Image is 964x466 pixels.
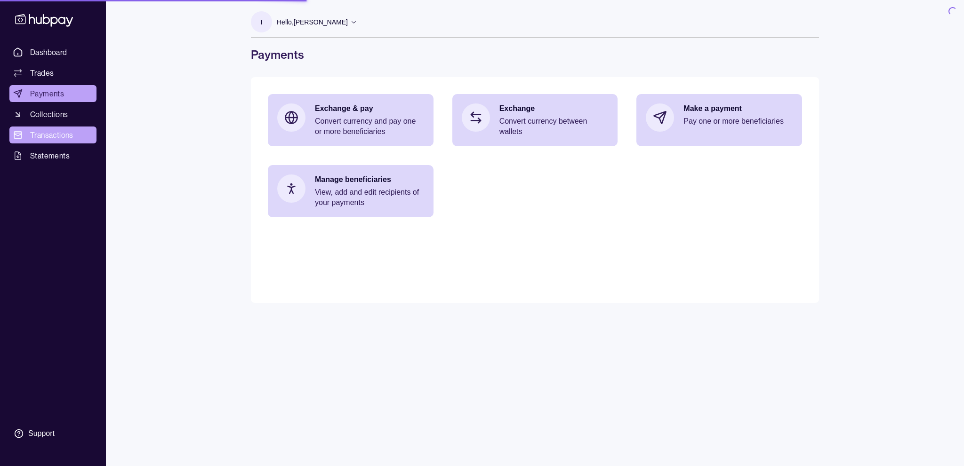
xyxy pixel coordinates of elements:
p: Exchange [499,103,609,114]
a: Manage beneficiariesView, add and edit recipients of your payments [268,165,434,217]
span: Dashboard [30,47,67,58]
p: View, add and edit recipients of your payments [315,187,424,208]
a: ExchangeConvert currency between wallets [452,94,618,146]
a: Collections [9,106,96,123]
a: Trades [9,64,96,81]
span: Payments [30,88,64,99]
p: Convert currency between wallets [499,116,609,137]
p: Pay one or more beneficiaries [683,116,793,126]
a: Payments [9,85,96,102]
a: Transactions [9,126,96,143]
a: Exchange & payConvert currency and pay one or more beneficiaries [268,94,434,146]
p: I [261,17,263,27]
a: Dashboard [9,44,96,61]
a: Statements [9,147,96,164]
a: Make a paymentPay one or more beneficiaries [636,94,802,141]
p: Convert currency and pay one or more beneficiaries [315,116,424,137]
p: Exchange & pay [315,103,424,114]
span: Trades [30,67,54,79]
span: Transactions [30,129,73,141]
h1: Payments [251,47,819,62]
span: Statements [30,150,70,161]
p: Make a payment [683,103,793,114]
span: Collections [30,109,68,120]
p: Hello, [PERSON_NAME] [277,17,348,27]
a: Support [9,424,96,443]
p: Manage beneficiaries [315,174,424,185]
div: Support [28,428,55,439]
